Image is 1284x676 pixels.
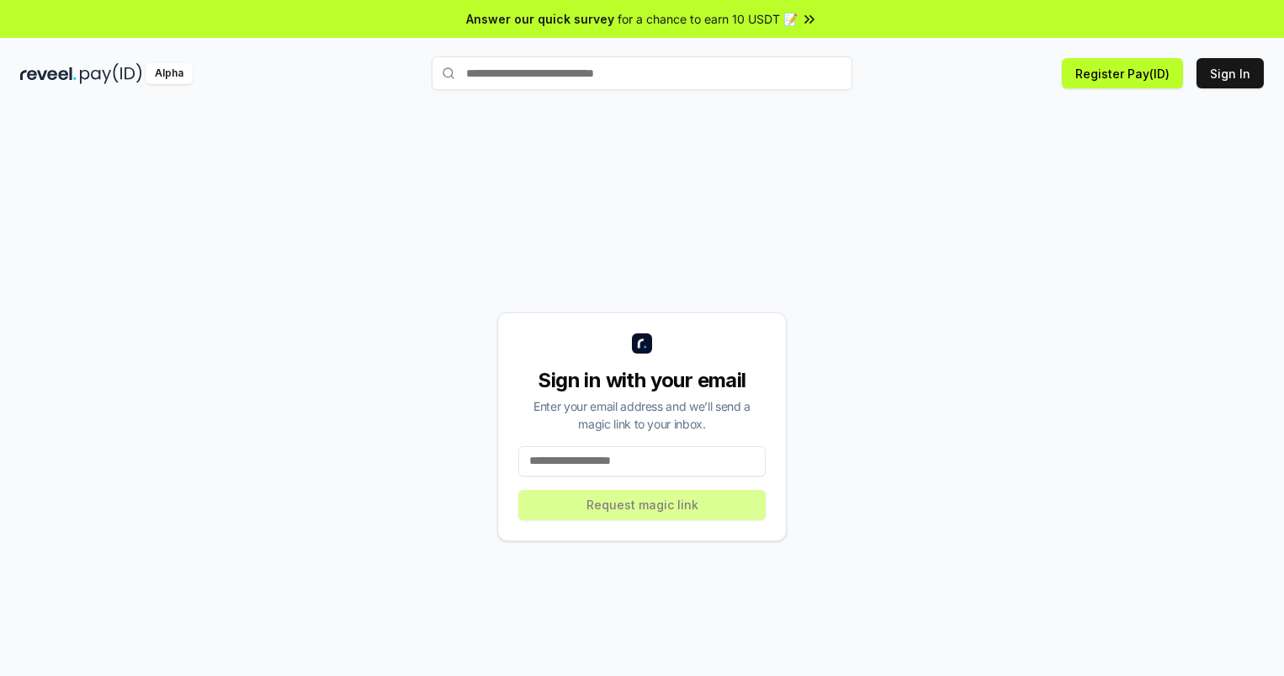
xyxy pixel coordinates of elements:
img: reveel_dark [20,63,77,84]
img: logo_small [632,333,652,354]
button: Sign In [1196,58,1264,88]
img: pay_id [80,63,142,84]
div: Sign in with your email [518,367,766,394]
div: Alpha [146,63,193,84]
span: Answer our quick survey [466,10,614,28]
button: Register Pay(ID) [1062,58,1183,88]
span: for a chance to earn 10 USDT 📝 [618,10,798,28]
div: Enter your email address and we’ll send a magic link to your inbox. [518,397,766,433]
